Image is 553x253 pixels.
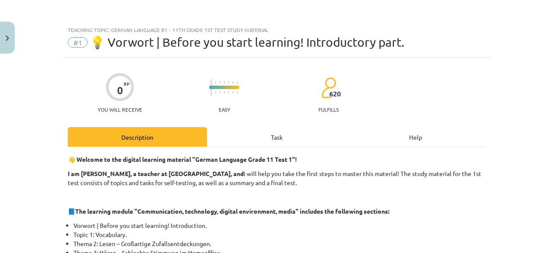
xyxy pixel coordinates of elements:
[232,81,233,83] img: icon-short-line-57e1e144782c952c97e751825c79c345078a6d821885a25fce030b3d8c18986b.svg
[215,81,216,83] img: icon-short-line-57e1e144782c952c97e751825c79c345078a6d821885a25fce030b3d8c18986b.svg
[219,91,220,93] img: icon-short-line-57e1e144782c952c97e751825c79c345078a6d821885a25fce030b3d8c18986b.svg
[237,91,238,93] img: icon-short-line-57e1e144782c952c97e751825c79c345078a6d821885a25fce030b3d8c18986b.svg
[321,77,336,99] img: students-c634bb4e5e11cddfef0936a35e636f08e4e9abd3cc4e673bd6f9a4125e45ecb1.svg
[117,83,123,97] font: 0
[68,26,268,33] font: Teaching topic: German language b1 - 11th grade 1st test study material
[224,91,225,93] img: icon-short-line-57e1e144782c952c97e751825c79c345078a6d821885a25fce030b3d8c18986b.svg
[68,170,481,186] font: I will help you take the first steps to master this material! The study material for the 1st test...
[68,207,75,215] font: 📘
[73,240,211,247] font: Thema 2: Lesen – Großartige Zufallsentdeckungen.
[215,91,216,93] img: icon-short-line-57e1e144782c952c97e751825c79c345078a6d821885a25fce030b3d8c18986b.svg
[98,106,142,113] font: You will receive
[232,91,233,93] img: icon-short-line-57e1e144782c952c97e751825c79c345078a6d821885a25fce030b3d8c18986b.svg
[68,170,244,177] font: I am [PERSON_NAME], a teacher at [GEOGRAPHIC_DATA], and
[68,155,297,163] font: 👋 Welcome to the digital learning material "German Language Grade 11 Test 1"!
[329,89,341,98] font: 620
[271,133,283,141] font: Task
[211,79,212,96] img: icon-long-line-d9ea69661e0d244f92f715978eff75569469978d946b2353a9bb055b3ed8787d.svg
[73,231,127,238] font: Topic 1: Vocabulary.
[228,81,229,83] img: icon-short-line-57e1e144782c952c97e751825c79c345078a6d821885a25fce030b3d8c18986b.svg
[73,38,82,47] font: #1
[75,207,389,215] font: The learning module "Communication, technology, digital environment, media" includes the followin...
[318,106,339,113] font: fulfills
[121,133,153,141] font: Description
[228,91,229,93] img: icon-short-line-57e1e144782c952c97e751825c79c345078a6d821885a25fce030b3d8c18986b.svg
[73,221,207,229] font: Vorwort | Before you start learning! Introduction.
[124,80,129,87] font: XP
[224,81,225,83] img: icon-short-line-57e1e144782c952c97e751825c79c345078a6d821885a25fce030b3d8c18986b.svg
[409,133,422,141] font: Help
[6,35,9,41] img: icon-close-lesson-0947bae3869378f0d4975bcd49f059093ad1ed9edebbc8119c70593378902aed.svg
[90,35,404,49] font: 💡 Vorwort | Before you start learning! Introductory part.
[237,81,238,83] img: icon-short-line-57e1e144782c952c97e751825c79c345078a6d821885a25fce030b3d8c18986b.svg
[219,81,220,83] img: icon-short-line-57e1e144782c952c97e751825c79c345078a6d821885a25fce030b3d8c18986b.svg
[219,106,230,113] font: Easy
